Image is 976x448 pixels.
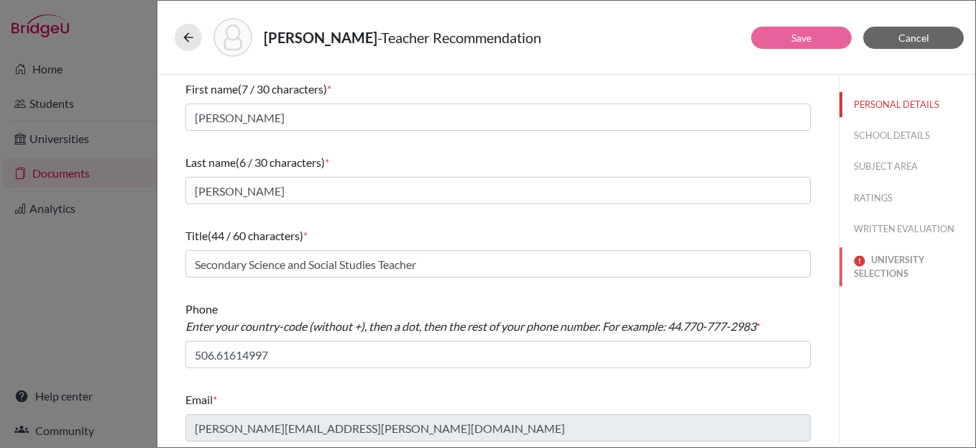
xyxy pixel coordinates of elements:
span: (44 / 60 characters) [208,229,303,242]
button: SCHOOL DETAILS [839,123,975,148]
span: - Teacher Recommendation [377,29,541,46]
span: Title [185,229,208,242]
span: First name [185,82,238,96]
button: UNIVERSITY SELECTIONS [839,247,975,286]
i: Enter your country-code (without +), then a dot, then the rest of your phone number. For example:... [185,319,756,333]
img: error-544570611efd0a2d1de9.svg [854,255,865,267]
span: Phone [185,302,756,333]
button: PERSONAL DETAILS [839,92,975,117]
button: RATINGS [839,186,975,211]
span: Last name [185,155,236,169]
span: (7 / 30 characters) [238,82,327,96]
strong: [PERSON_NAME] [264,29,377,46]
span: Email [185,393,213,406]
span: (6 / 30 characters) [236,155,325,169]
button: SUBJECT AREA [839,154,975,179]
button: WRITTEN EVALUATION [839,216,975,242]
